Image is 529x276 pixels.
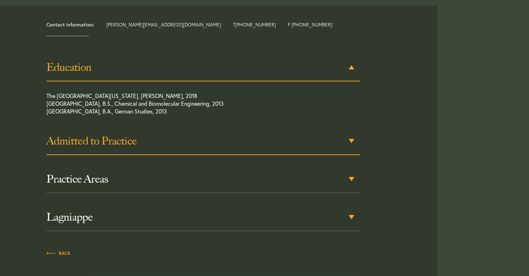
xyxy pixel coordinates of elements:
strong: Contact information: [46,21,94,28]
h3: Practice Areas [46,173,360,185]
h3: Lagniappe [46,211,360,223]
h3: Education [46,61,360,74]
span: F [PHONE_NUMBER] [288,22,332,27]
h3: Admitted to Practice [46,135,360,147]
a: Back [46,249,70,257]
a: [PHONE_NUMBER] [235,21,276,28]
a: [PERSON_NAME][EMAIL_ADDRESS][DOMAIN_NAME] [106,21,221,28]
p: The [GEOGRAPHIC_DATA][US_STATE], [PERSON_NAME], 2018 [GEOGRAPHIC_DATA], B.S., Chemical and Biomol... [46,92,329,119]
span: T [233,22,276,27]
span: Back [46,251,70,256]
